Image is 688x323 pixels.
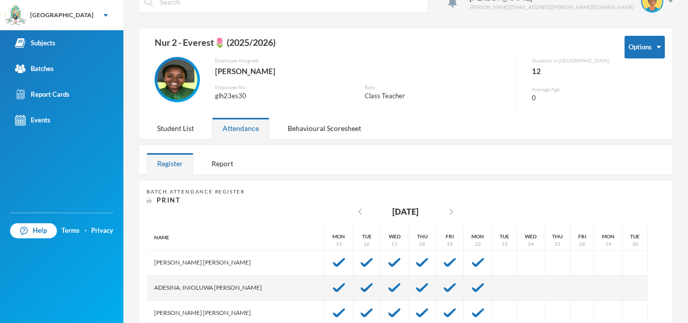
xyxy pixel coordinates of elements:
[215,57,508,64] div: Employee Assigned
[85,226,87,236] div: ·
[215,91,350,101] div: glh23es30
[91,226,113,236] a: Privacy
[389,233,400,240] div: Wed
[15,89,70,100] div: Report Cards
[525,233,536,240] div: Wed
[30,11,94,20] div: [GEOGRAPHIC_DATA]
[528,240,534,248] div: 24
[532,93,609,103] div: 0
[147,225,325,250] div: Name
[362,233,372,240] div: Tue
[532,57,609,64] div: Students in [GEOGRAPHIC_DATA]
[147,250,325,276] div: [PERSON_NAME] [PERSON_NAME]
[475,240,481,248] div: 22
[392,206,419,218] div: [DATE]
[602,233,614,240] div: Mon
[447,240,453,248] div: 19
[147,117,204,139] div: Student List
[215,64,508,78] div: [PERSON_NAME]
[15,115,50,125] div: Events
[15,38,55,48] div: Subjects
[445,206,457,218] i: chevron_right
[632,240,638,248] div: 30
[500,233,509,240] div: Tue
[147,36,609,57] div: Nur 2 - Everest🌷 (2025/2026)
[446,233,454,240] div: Fri
[365,91,508,101] div: Class Teacher
[336,240,342,248] div: 15
[471,233,484,240] div: Mon
[552,233,563,240] div: Thu
[417,233,428,240] div: Thu
[212,117,269,139] div: Attendance
[391,240,397,248] div: 17
[579,240,585,248] div: 26
[469,4,634,11] div: [PERSON_NAME][EMAIL_ADDRESS][PERSON_NAME][DOMAIN_NAME]
[502,240,508,248] div: 23
[419,240,425,248] div: 18
[578,233,586,240] div: Fri
[605,240,611,248] div: 29
[61,226,80,236] a: Terms
[15,63,54,74] div: Batches
[215,84,350,91] div: Employee No.
[630,233,640,240] div: Tue
[532,64,609,78] div: 12
[555,240,561,248] div: 25
[354,206,366,218] i: chevron_left
[364,240,370,248] div: 16
[157,196,181,204] span: Print
[147,276,325,301] div: Adesina, Inioluwa [PERSON_NAME]
[147,153,193,174] div: Register
[147,188,245,195] span: Batch Attendance Register
[157,59,197,100] img: EMPLOYEE
[332,233,345,240] div: Mon
[365,84,508,91] div: Role
[277,117,372,139] div: Behavioural Scoresheet
[6,6,26,26] img: logo
[532,86,609,93] div: Average Age
[10,223,57,238] a: Help
[201,153,244,174] div: Report
[625,36,665,58] button: Options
